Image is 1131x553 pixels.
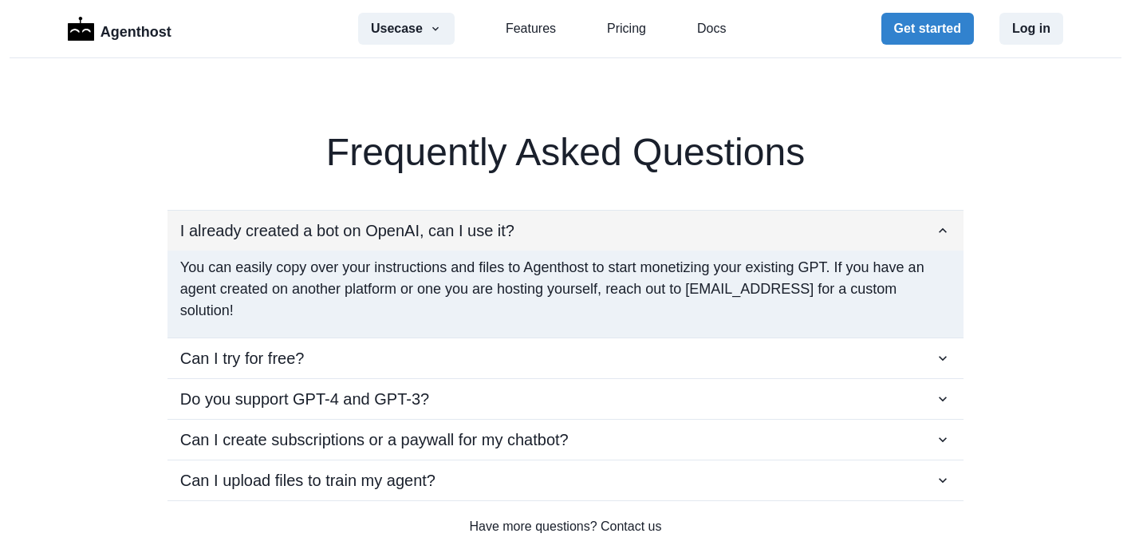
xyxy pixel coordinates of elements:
[697,19,726,38] a: Docs
[506,19,556,38] a: Features
[180,387,429,411] p: Do you support GPT-4 and GPT-3?
[68,17,94,41] img: Logo
[180,468,435,492] p: Can I upload files to train my agent?
[68,133,1063,172] h2: Frequently Asked Questions
[167,379,964,419] button: Do you support GPT-4 and GPT-3?
[167,420,964,460] button: Can I create subscriptions or a paywall for my chatbot?
[68,517,1063,536] a: Have more questions? Contact us
[167,251,964,338] div: I already created a bot on OpenAI, can I use it?
[180,428,569,452] p: Can I create subscriptions or a paywall for my chatbot?
[881,13,974,45] button: Get started
[180,257,951,322] p: You can easily copy over your instructions and files to Agenthost to start monetizing your existi...
[358,13,455,45] button: Usecase
[68,15,171,43] a: LogoAgenthost
[100,15,171,43] p: Agenthost
[607,19,646,38] a: Pricing
[180,346,305,370] p: Can I try for free?
[167,211,964,251] button: I already created a bot on OpenAI, can I use it?
[167,338,964,378] button: Can I try for free?
[999,13,1063,45] button: Log in
[180,219,514,243] p: I already created a bot on OpenAI, can I use it?
[167,460,964,500] button: Can I upload files to train my agent?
